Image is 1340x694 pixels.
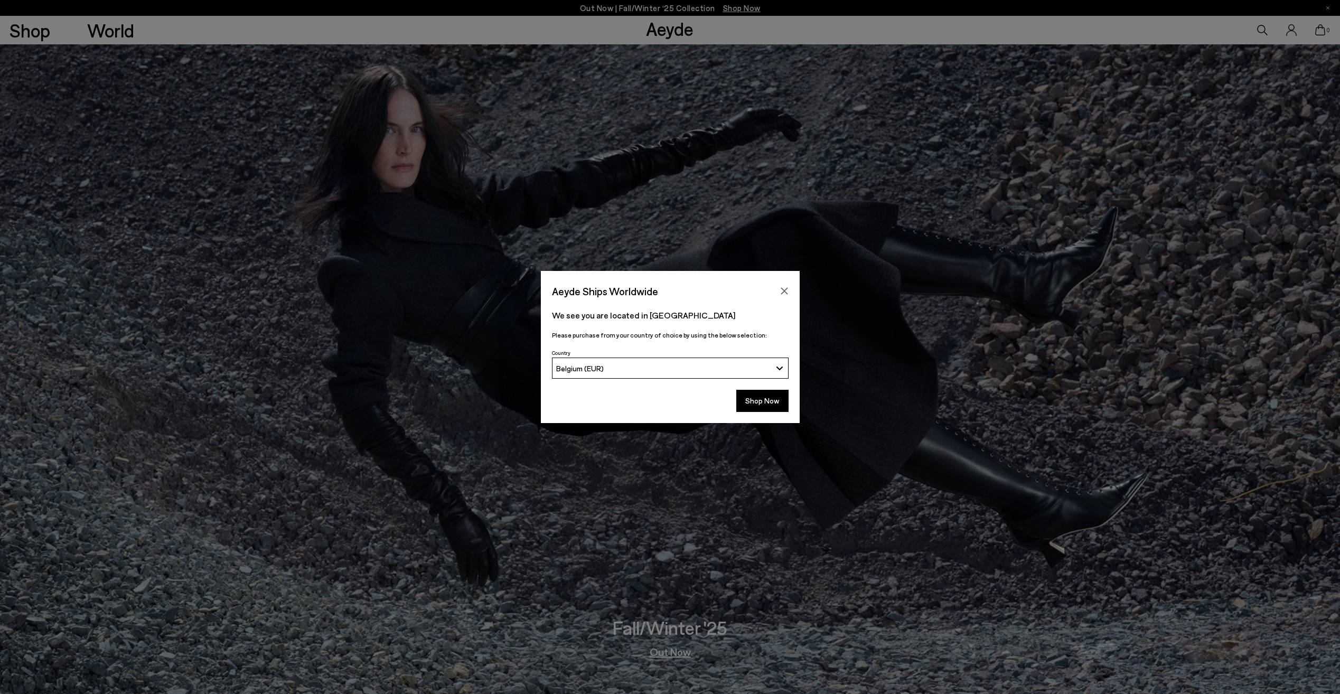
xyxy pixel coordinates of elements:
span: Aeyde Ships Worldwide [552,282,658,301]
span: Country [552,350,570,356]
button: Shop Now [736,390,789,412]
span: Belgium (EUR) [556,364,604,373]
p: We see you are located in [GEOGRAPHIC_DATA] [552,309,789,322]
p: Please purchase from your country of choice by using the below selection: [552,330,789,340]
button: Close [776,283,792,299]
